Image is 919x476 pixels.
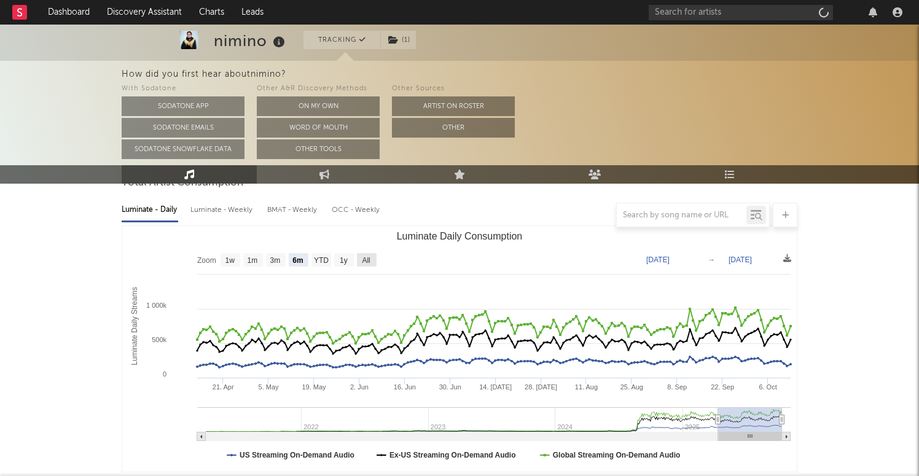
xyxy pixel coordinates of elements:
text: [DATE] [729,256,752,264]
div: nimino [214,31,288,51]
text: 3m [270,256,281,265]
div: BMAT - Weekly [267,200,319,220]
button: Sodatone Snowflake Data [122,139,244,159]
text: YTD [314,256,329,265]
div: Other A&R Discovery Methods [257,82,380,96]
text: 1w [225,256,235,265]
div: Luminate - Daily [122,200,178,220]
text: 19. May [302,383,326,391]
button: Sodatone Emails [122,118,244,138]
span: ( 1 ) [380,31,416,49]
text: 8. Sep [667,383,687,391]
text: Global Streaming On-Demand Audio [553,451,681,459]
svg: Luminate Daily Consumption [122,226,797,472]
div: OCC - Weekly [332,200,381,220]
button: On My Own [257,96,380,116]
text: 30. Jun [439,383,461,391]
text: 2. Jun [350,383,369,391]
text: 22. Sep [711,383,734,391]
text: Luminate Daily Streams [130,287,139,365]
text: 500k [152,336,166,343]
text: 28. [DATE] [525,383,557,391]
text: [DATE] [646,256,670,264]
text: → [708,256,715,264]
text: 0 [163,370,166,378]
text: 5. May [259,383,280,391]
div: How did you first hear about nimino ? [122,67,919,82]
button: Artist on Roster [392,96,515,116]
text: Zoom [197,256,216,265]
input: Search by song name or URL [617,211,746,220]
button: Word Of Mouth [257,118,380,138]
text: 1 000k [146,302,167,309]
text: Luminate Daily Consumption [397,231,523,241]
text: 1m [248,256,258,265]
text: US Streaming On-Demand Audio [240,451,354,459]
input: Search for artists [649,5,833,20]
text: 6. Oct [759,383,776,391]
button: Other [392,118,515,138]
div: Luminate - Weekly [190,200,255,220]
div: With Sodatone [122,82,244,96]
button: Other Tools [257,139,380,159]
text: All [362,256,370,265]
button: Sodatone App [122,96,244,116]
text: 6m [292,256,303,265]
text: 1y [340,256,348,265]
text: 14. [DATE] [479,383,512,391]
div: Other Sources [392,82,515,96]
text: Ex-US Streaming On-Demand Audio [389,451,516,459]
text: 11. Aug [575,383,598,391]
text: 16. Jun [394,383,416,391]
button: (1) [381,31,416,49]
text: 25. Aug [620,383,643,391]
button: Tracking [303,31,380,49]
text: 21. Apr [213,383,234,391]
